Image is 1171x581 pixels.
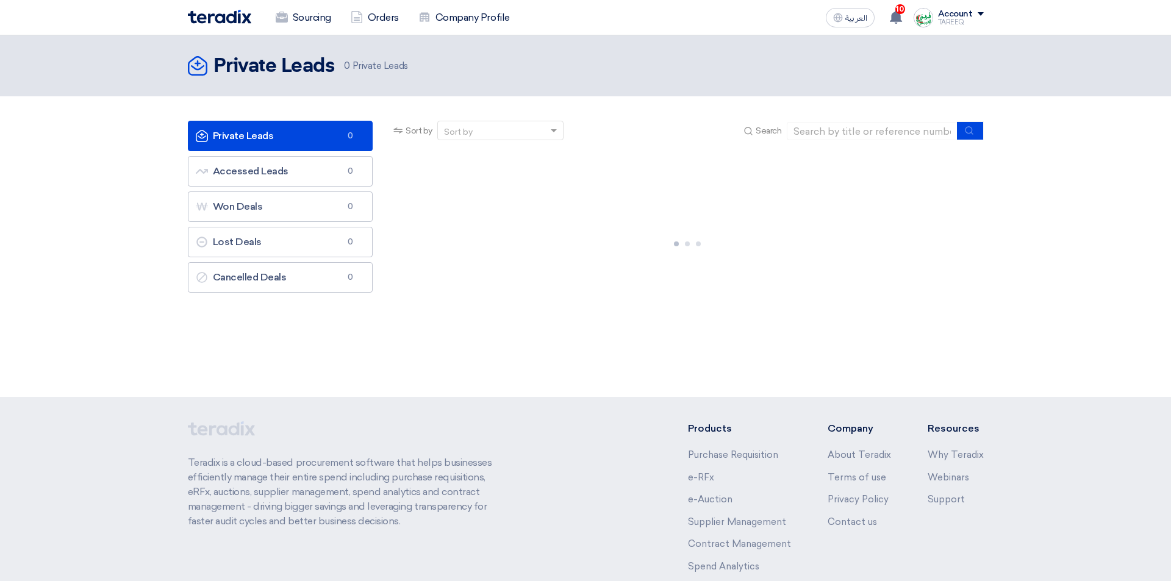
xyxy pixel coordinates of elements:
a: Privacy Policy [828,494,889,505]
a: e-Auction [688,494,732,505]
div: TAREEQ [938,19,984,26]
span: 0 [343,271,357,283]
li: Company [828,421,891,436]
span: 0 [343,165,357,177]
a: e-RFx [688,472,714,483]
span: 10 [895,4,905,14]
a: Webinars [928,472,969,483]
a: Company Profile [409,4,520,31]
input: Search by title or reference number [787,122,958,140]
a: Private Leads0 [188,121,373,151]
a: Support [928,494,965,505]
span: 0 [343,236,357,248]
a: Orders [341,4,409,31]
a: Purchase Requisition [688,449,778,460]
a: Cancelled Deals0 [188,262,373,293]
div: Account [938,9,973,20]
div: Sort by [444,126,473,138]
h2: Private Leads [213,54,335,79]
li: Resources [928,421,984,436]
p: Teradix is a cloud-based procurement software that helps businesses efficiently manage their enti... [188,455,506,529]
img: Screenshot___1727703618088.png [914,8,933,27]
span: Sort by [406,124,432,137]
span: Private Leads [344,59,407,73]
a: Accessed Leads0 [188,156,373,187]
a: Why Teradix [928,449,984,460]
a: About Teradix [828,449,891,460]
a: Lost Deals0 [188,227,373,257]
span: 0 [344,60,350,71]
a: Terms of use [828,472,886,483]
img: Teradix logo [188,10,251,24]
a: Supplier Management [688,516,786,527]
a: Won Deals0 [188,191,373,222]
span: 0 [343,130,357,142]
a: Contract Management [688,538,791,549]
span: العربية [845,14,867,23]
span: 0 [343,201,357,213]
a: Contact us [828,516,877,527]
a: Sourcing [266,4,341,31]
a: Spend Analytics [688,561,759,572]
button: العربية [826,8,875,27]
li: Products [688,421,791,436]
span: Search [756,124,781,137]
